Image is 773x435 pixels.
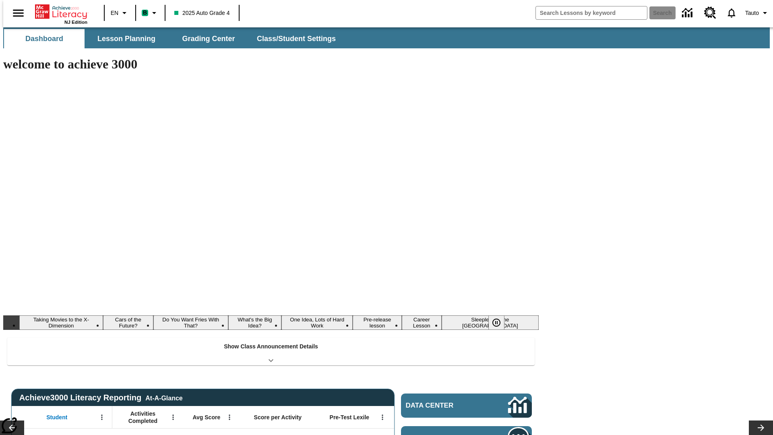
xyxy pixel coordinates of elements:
span: Activities Completed [116,410,169,425]
button: Lesson carousel, Next [749,420,773,435]
span: Score per Activity [254,414,302,421]
div: Pause [488,315,513,330]
span: Achieve3000 Literacy Reporting [19,393,183,402]
span: Pre-Test Lexile [330,414,370,421]
button: Slide 6 Pre-release lesson [353,315,401,330]
span: B [143,8,147,18]
div: SubNavbar [3,27,770,48]
button: Slide 7 Career Lesson [402,315,442,330]
div: Show Class Announcement Details [7,338,535,365]
span: Student [46,414,67,421]
button: Slide 3 Do You Want Fries With That? [153,315,228,330]
a: Home [35,4,87,20]
a: Resource Center, Will open in new tab [699,2,721,24]
button: Open Menu [96,411,108,423]
button: Open Menu [376,411,389,423]
button: Dashboard [4,29,85,48]
button: Language: EN, Select a language [107,6,133,20]
button: Slide 1 Taking Movies to the X-Dimension [19,315,103,330]
button: Boost Class color is mint green. Change class color [138,6,162,20]
span: Avg Score [192,414,220,421]
button: Slide 4 What's the Big Idea? [228,315,281,330]
button: Slide 5 One Idea, Lots of Hard Work [281,315,353,330]
button: Slide 2 Cars of the Future? [103,315,153,330]
input: search field [536,6,647,19]
a: Data Center [677,2,699,24]
div: Home [35,3,87,25]
div: SubNavbar [3,29,343,48]
span: EN [111,9,118,17]
p: Show Class Announcement Details [224,342,318,351]
button: Slide 8 Sleepless in the Animal Kingdom [442,315,539,330]
button: Open side menu [6,1,30,25]
button: Class/Student Settings [250,29,342,48]
span: 2025 Auto Grade 4 [174,9,230,17]
a: Notifications [721,2,742,23]
button: Profile/Settings [742,6,773,20]
span: Data Center [406,402,481,410]
span: NJ Edition [64,20,87,25]
button: Lesson Planning [86,29,167,48]
h1: welcome to achieve 3000 [3,57,539,72]
a: Data Center [401,394,532,418]
div: At-A-Glance [145,393,182,402]
button: Pause [488,315,504,330]
span: Tauto [745,9,759,17]
button: Open Menu [167,411,179,423]
button: Open Menu [223,411,236,423]
button: Grading Center [168,29,249,48]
